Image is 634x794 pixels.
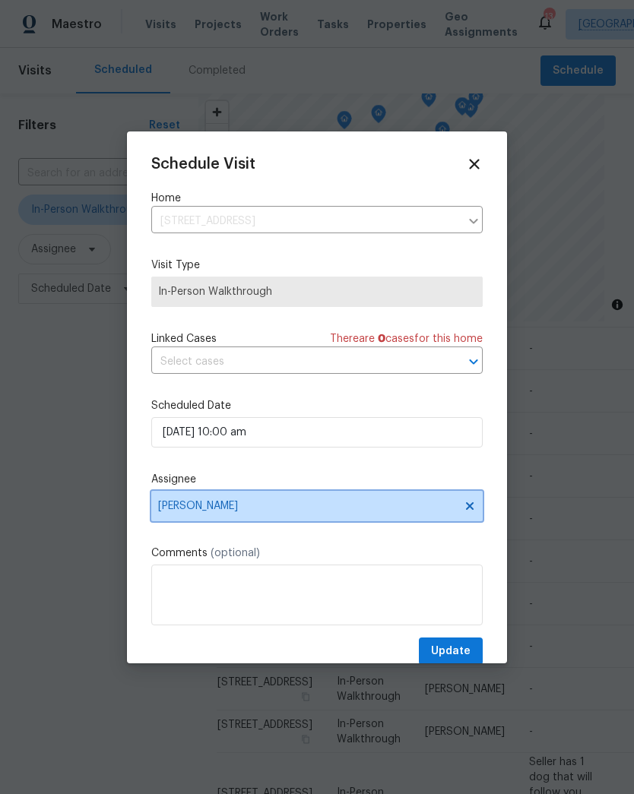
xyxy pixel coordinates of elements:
label: Visit Type [151,258,483,273]
span: [PERSON_NAME] [158,500,456,512]
label: Assignee [151,472,483,487]
span: (optional) [211,548,260,558]
span: Linked Cases [151,331,217,346]
span: There are case s for this home [330,331,483,346]
span: Close [466,156,483,172]
input: Enter in an address [151,210,460,233]
label: Scheduled Date [151,398,483,413]
span: Schedule Visit [151,157,255,172]
input: Select cases [151,350,440,374]
span: Update [431,642,471,661]
button: Update [419,637,483,666]
label: Home [151,191,483,206]
span: In-Person Walkthrough [158,284,476,299]
button: Open [463,351,484,372]
label: Comments [151,546,483,561]
span: 0 [378,334,385,344]
input: M/D/YYYY [151,417,483,448]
